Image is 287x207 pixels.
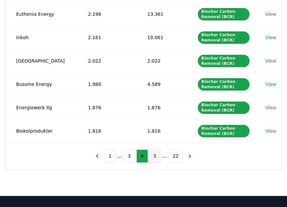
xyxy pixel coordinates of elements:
[184,149,195,163] button: next page
[77,26,137,49] td: 2.161
[77,49,137,72] td: 2.022
[198,8,249,20] div: Biochar Carbon Removal (BCR)
[104,149,116,163] button: 1
[198,55,249,67] div: Biochar Carbon Removal (BCR)
[77,119,137,142] td: 1.816
[198,101,249,114] div: Biochar Carbon Removal (BCR)
[265,128,276,134] a: View
[137,2,187,26] td: 13.361
[6,119,77,142] td: Biokolprodukter
[198,31,249,44] div: Biochar Carbon Removal (BCR)
[92,149,103,163] button: previous page
[137,49,187,72] td: 2.022
[137,26,187,49] td: 10.061
[6,2,77,26] td: Euthenia Energy
[6,96,77,119] td: Energiewerk Ilg
[117,152,122,160] li: ...
[6,49,77,72] td: [GEOGRAPHIC_DATA]
[137,119,187,142] td: 1.816
[137,96,187,119] td: 1.876
[265,104,276,111] a: View
[168,149,183,163] button: 22
[265,34,276,41] a: View
[198,125,249,137] div: Biochar Carbon Removal (BCR)
[198,78,249,91] div: Biochar Carbon Removal (BCR)
[6,72,77,96] td: Bussme Energy
[265,58,276,64] a: View
[77,72,137,96] td: 1.980
[77,96,137,119] td: 1.876
[265,11,276,17] a: View
[137,72,187,96] td: 4.589
[6,26,77,49] td: Inkoh
[124,149,135,163] button: 3
[265,81,276,88] a: View
[136,149,148,163] button: 4
[149,149,161,163] button: 5
[77,2,137,26] td: 2.198
[162,152,167,160] li: ...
